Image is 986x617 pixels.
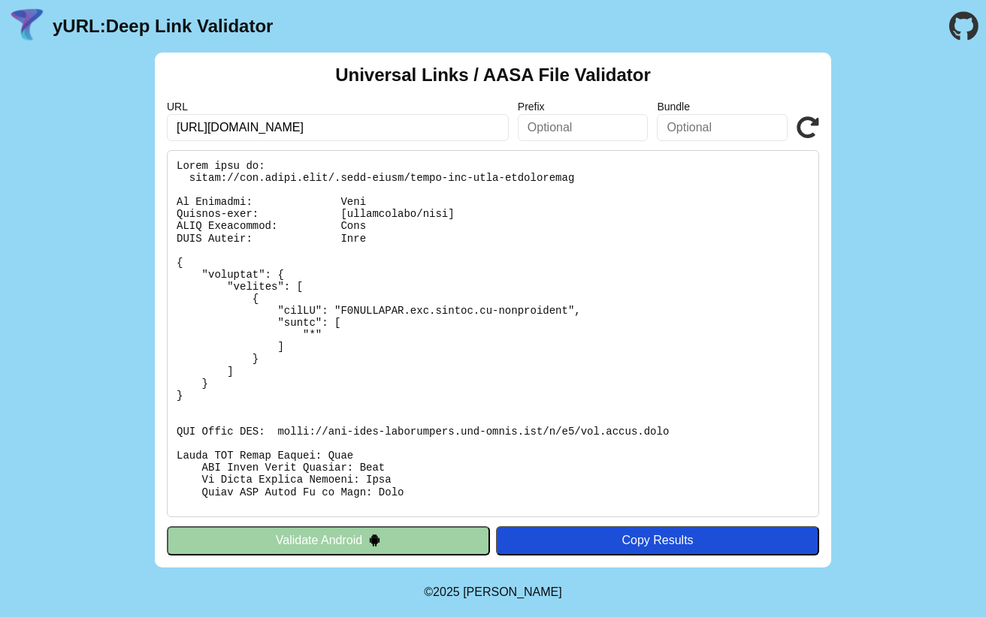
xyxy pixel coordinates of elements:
div: Copy Results [504,534,812,547]
input: Optional [657,114,788,141]
input: Required [167,114,509,141]
footer: © [424,567,561,617]
span: 2025 [433,585,460,598]
button: Copy Results [496,526,819,555]
pre: Lorem ipsu do: sitam://con.adipi.elit/.sedd-eiusm/tempo-inc-utla-etdoloremag Al Enimadmi: Veni Qu... [167,150,819,517]
img: yURL Logo [8,7,47,46]
h2: Universal Links / AASA File Validator [335,65,651,86]
a: Michael Ibragimchayev's Personal Site [463,585,562,598]
a: yURL:Deep Link Validator [53,16,273,37]
img: droidIcon.svg [368,534,381,546]
label: Prefix [518,101,649,113]
label: Bundle [657,101,788,113]
input: Optional [518,114,649,141]
button: Validate Android [167,526,490,555]
label: URL [167,101,509,113]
